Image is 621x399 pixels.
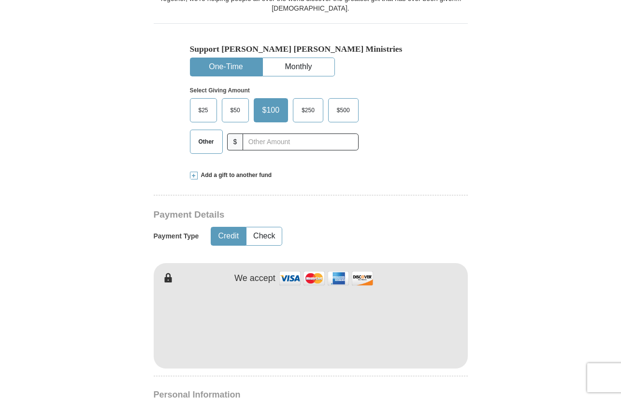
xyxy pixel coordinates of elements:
span: $500 [332,103,355,118]
span: $25 [194,103,213,118]
button: Monthly [263,58,334,76]
input: Other Amount [243,133,358,150]
strong: Select Giving Amount [190,87,250,94]
button: Credit [211,227,246,245]
span: $ [227,133,244,150]
span: Add a gift to another fund [198,171,272,179]
span: Other [194,134,219,149]
h4: Personal Information [154,391,468,399]
h4: We accept [234,273,275,284]
span: $250 [297,103,319,118]
h5: Payment Type [154,232,199,240]
h3: Payment Details [154,209,400,221]
span: $50 [226,103,245,118]
button: Check [246,227,282,245]
span: $100 [258,103,285,118]
button: One-Time [190,58,262,76]
h5: Support [PERSON_NAME] [PERSON_NAME] Ministries [190,44,432,54]
img: credit cards accepted [278,268,375,289]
